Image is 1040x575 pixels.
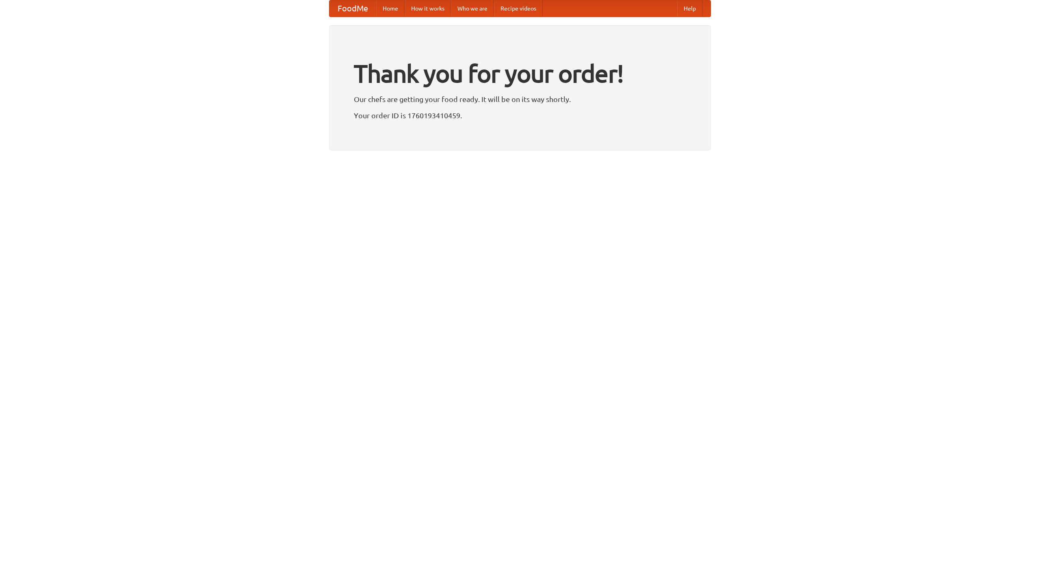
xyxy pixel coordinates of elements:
p: Your order ID is 1760193410459. [354,109,686,122]
h1: Thank you for your order! [354,54,686,93]
a: Who we are [451,0,494,17]
a: How it works [405,0,451,17]
a: Help [677,0,702,17]
p: Our chefs are getting your food ready. It will be on its way shortly. [354,93,686,105]
a: Home [376,0,405,17]
a: Recipe videos [494,0,543,17]
a: FoodMe [329,0,376,17]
